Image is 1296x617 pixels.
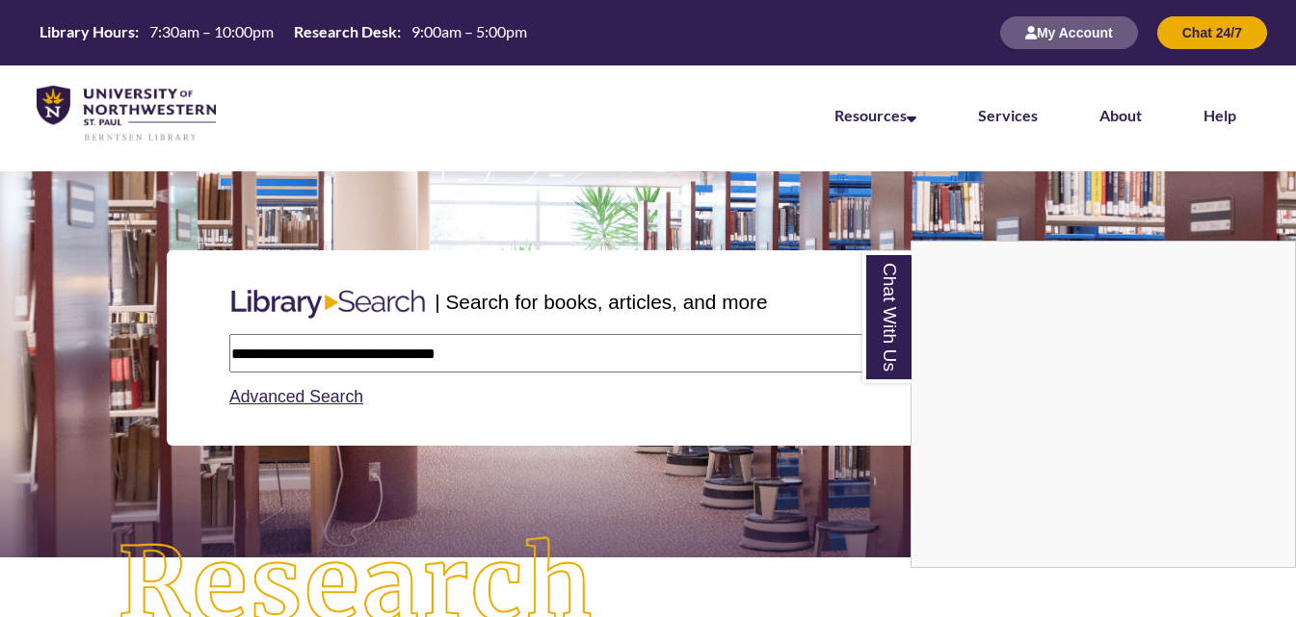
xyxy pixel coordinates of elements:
a: Chat With Us [862,251,912,383]
iframe: Chat Widget [912,242,1295,567]
img: UNWSP Library Logo [37,86,216,142]
a: Resources [834,106,916,124]
div: Chat With Us [911,241,1296,568]
a: About [1099,106,1142,124]
a: Help [1203,106,1236,124]
a: Services [978,106,1038,124]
